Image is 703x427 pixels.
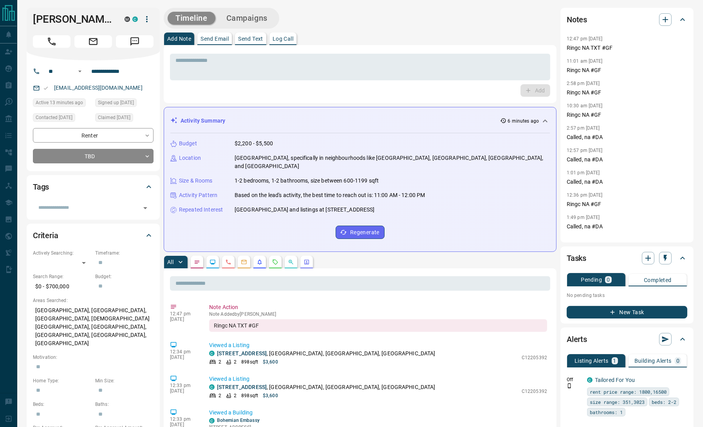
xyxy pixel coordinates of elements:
[33,177,154,196] div: Tags
[567,66,687,74] p: Ringc NA #GF
[567,170,600,176] p: 1:01 pm [DATE]
[652,398,676,406] span: beds: 2-2
[167,259,173,265] p: All
[336,226,385,239] button: Regenerate
[209,384,215,390] div: condos.ca
[33,181,49,193] h2: Tags
[217,350,267,356] a: [STREET_ADDRESS]
[209,409,547,417] p: Viewed a Building
[217,418,260,423] a: Bohemian Embassy
[263,392,278,399] p: $3,600
[209,341,547,349] p: Viewed a Listing
[132,16,138,22] div: condos.ca
[607,277,610,282] p: 0
[257,259,263,265] svg: Listing Alerts
[170,114,550,128] div: Activity Summary6 minutes ago
[567,89,687,97] p: Ringc NA #GF
[522,388,547,395] p: C12205392
[587,377,593,383] div: condos.ca
[33,13,113,25] h1: [PERSON_NAME]
[567,289,687,301] p: No pending tasks
[95,98,154,109] div: Mon Aug 24 2020
[235,154,550,170] p: [GEOGRAPHIC_DATA], specifically in neighbourhoods like [GEOGRAPHIC_DATA], [GEOGRAPHIC_DATA], [GEO...
[170,349,197,355] p: 12:34 pm
[95,377,154,384] p: Min Size:
[238,36,263,42] p: Send Text
[125,16,130,22] div: mrloft.ca
[235,177,379,185] p: 1-2 bedrooms, 1-2 bathrooms, size between 600-1199 sqft
[43,85,49,91] svg: Email Valid
[179,177,213,185] p: Size & Rooms
[170,311,197,317] p: 12:47 pm
[168,12,215,25] button: Timeline
[95,250,154,257] p: Timeframe:
[567,383,572,389] svg: Push Notification Only
[272,259,278,265] svg: Requests
[209,303,547,311] p: Note Action
[304,259,310,265] svg: Agent Actions
[33,35,70,48] span: Call
[75,67,85,76] button: Open
[225,259,231,265] svg: Calls
[33,98,91,109] div: Thu Aug 14 2025
[567,252,586,264] h2: Tasks
[179,139,197,148] p: Budget
[209,319,547,332] div: Ringc NA TXT #GF
[210,259,216,265] svg: Lead Browsing Activity
[273,36,293,42] p: Log Call
[74,35,112,48] span: Email
[116,35,154,48] span: Message
[201,36,229,42] p: Send Email
[567,103,603,109] p: 10:30 am [DATE]
[567,178,687,186] p: Called, na #DA
[567,133,687,141] p: Called, na #DA
[33,280,91,293] p: $0 - $700,000
[217,384,267,390] a: [STREET_ADDRESS]
[595,377,635,383] a: Tailored For You
[33,226,154,245] div: Criteria
[33,377,91,384] p: Home Type:
[33,401,91,408] p: Beds:
[644,277,672,283] p: Completed
[567,36,603,42] p: 12:47 pm [DATE]
[567,10,687,29] div: Notes
[33,128,154,143] div: Renter
[179,206,223,214] p: Repeated Interest
[522,354,547,361] p: C12205392
[33,113,91,124] div: Sat Jan 04 2025
[567,13,587,26] h2: Notes
[567,111,687,119] p: Ringc NA #GF
[95,401,154,408] p: Baths:
[241,392,258,399] p: 898 sqft
[170,388,197,394] p: [DATE]
[54,85,143,91] a: [EMAIL_ADDRESS][DOMAIN_NAME]
[676,358,680,364] p: 0
[95,113,154,124] div: Thu Aug 27 2020
[170,317,197,322] p: [DATE]
[567,125,600,131] p: 2:57 pm [DATE]
[33,354,154,361] p: Motivation:
[170,416,197,422] p: 12:33 pm
[567,330,687,349] div: Alerts
[36,99,83,107] span: Active 13 minutes ago
[567,156,687,164] p: Called, na #DA
[140,203,151,213] button: Open
[167,36,191,42] p: Add Note
[567,148,603,153] p: 12:57 pm [DATE]
[508,118,539,125] p: 6 minutes ago
[634,358,672,364] p: Building Alerts
[217,349,436,358] p: , [GEOGRAPHIC_DATA], [GEOGRAPHIC_DATA], [GEOGRAPHIC_DATA]
[170,355,197,360] p: [DATE]
[590,388,667,396] span: rent price range: 1800,16500
[33,250,91,257] p: Actively Searching:
[288,259,294,265] svg: Opportunities
[567,200,687,208] p: Ringc NA #GF
[33,297,154,304] p: Areas Searched:
[575,358,609,364] p: Listing Alerts
[567,81,600,86] p: 2:58 pm [DATE]
[33,149,154,163] div: TBD
[33,273,91,280] p: Search Range:
[581,277,602,282] p: Pending
[219,358,221,365] p: 2
[209,418,215,423] div: condos.ca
